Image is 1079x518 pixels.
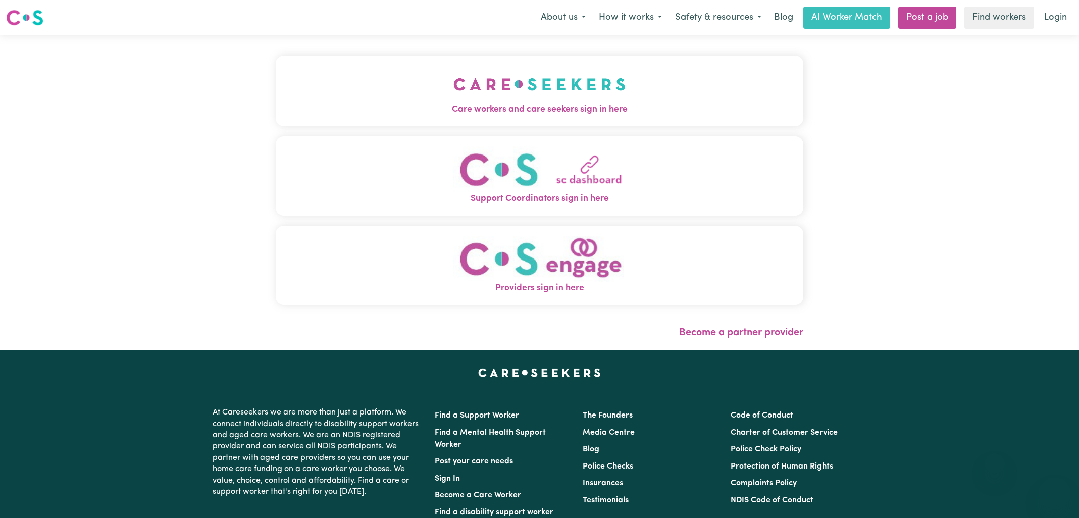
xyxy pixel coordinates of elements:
[276,56,803,126] button: Care workers and care seekers sign in here
[985,453,1005,474] iframe: Close message
[213,403,423,501] p: At Careseekers we are more than just a platform. We connect individuals directly to disability su...
[435,429,546,449] a: Find a Mental Health Support Worker
[768,7,799,29] a: Blog
[731,411,793,420] a: Code of Conduct
[435,475,460,483] a: Sign In
[583,445,599,453] a: Blog
[731,462,833,471] a: Protection of Human Rights
[964,7,1034,29] a: Find workers
[435,491,521,499] a: Become a Care Worker
[276,226,803,305] button: Providers sign in here
[276,136,803,216] button: Support Coordinators sign in here
[898,7,956,29] a: Post a job
[435,457,513,465] a: Post your care needs
[583,462,633,471] a: Police Checks
[478,369,601,377] a: Careseekers home page
[731,429,838,437] a: Charter of Customer Service
[731,496,813,504] a: NDIS Code of Conduct
[435,508,553,516] a: Find a disability support worker
[435,411,519,420] a: Find a Support Worker
[583,411,633,420] a: The Founders
[1039,478,1071,510] iframe: Button to launch messaging window
[6,9,43,27] img: Careseekers logo
[6,6,43,29] a: Careseekers logo
[583,429,635,437] a: Media Centre
[592,7,669,28] button: How it works
[679,328,803,338] a: Become a partner provider
[731,479,797,487] a: Complaints Policy
[731,445,801,453] a: Police Check Policy
[1038,7,1073,29] a: Login
[276,282,803,295] span: Providers sign in here
[583,496,629,504] a: Testimonials
[276,103,803,116] span: Care workers and care seekers sign in here
[276,192,803,205] span: Support Coordinators sign in here
[534,7,592,28] button: About us
[583,479,623,487] a: Insurances
[669,7,768,28] button: Safety & resources
[803,7,890,29] a: AI Worker Match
